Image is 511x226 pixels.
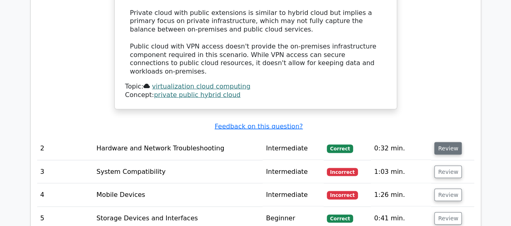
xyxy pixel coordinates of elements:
[371,137,431,160] td: 0:32 min.
[327,144,353,152] span: Correct
[37,183,93,206] td: 4
[327,168,358,176] span: Incorrect
[371,160,431,183] td: 1:03 min.
[434,142,462,154] button: Review
[214,122,303,130] a: Feedback on this question?
[37,160,93,183] td: 3
[434,165,462,178] button: Review
[371,183,431,206] td: 1:26 min.
[125,91,386,99] div: Concept:
[263,160,324,183] td: Intermediate
[93,137,263,160] td: Hardware and Network Troubleshooting
[154,91,240,98] a: private public hybrid cloud
[327,191,358,199] span: Incorrect
[125,82,386,91] div: Topic:
[93,160,263,183] td: System Compatibility
[434,212,462,224] button: Review
[327,214,353,222] span: Correct
[263,183,324,206] td: Intermediate
[37,137,93,160] td: 2
[434,188,462,201] button: Review
[93,183,263,206] td: Mobile Devices
[263,137,324,160] td: Intermediate
[152,82,250,90] a: virtualization cloud computing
